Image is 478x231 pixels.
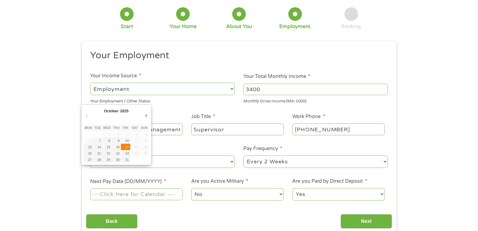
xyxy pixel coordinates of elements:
button: 22 [102,150,112,156]
div: Monthly Gross Income (Min 1000) [243,96,388,104]
div: Employment [279,23,311,30]
label: Your Income Source [90,73,141,79]
input: 1800 [243,84,388,95]
label: Are you Paid by Direct Deposit [292,178,367,184]
abbr: Monday [84,126,92,130]
div: Your Home [169,23,197,30]
label: Pay Frequency [243,146,282,152]
button: 17 [121,144,130,150]
button: 24 [121,150,130,156]
input: Next [340,214,392,229]
button: 20 [84,150,93,156]
abbr: Wednesday [103,126,111,130]
button: 31 [121,156,130,163]
button: 23 [112,150,121,156]
button: 29 [102,156,112,163]
input: Use the arrow keys to pick a date [90,188,182,200]
button: 21 [93,150,102,156]
input: (231) 754-4010 [292,124,385,135]
abbr: Saturday [132,126,138,130]
button: 8 [102,137,112,144]
abbr: Sunday [141,126,148,130]
div: October [103,107,119,115]
div: Your Employment / Other Status [90,96,235,104]
button: 7 [93,137,102,144]
div: Start [121,23,133,30]
button: 14 [93,144,102,150]
button: Next Month [144,111,149,120]
abbr: Tuesday [94,126,101,130]
abbr: Thursday [113,126,119,130]
button: 13 [84,144,93,150]
div: Banking [341,23,361,30]
button: 10 [121,137,130,144]
input: Cashier [191,124,283,135]
button: 16 [112,144,121,150]
abbr: Friday [123,126,128,130]
label: Are you Active Military [191,178,248,184]
label: Next Pay Date (DD/MM/YYYY) [90,178,166,185]
input: Back [86,214,138,229]
button: Previous Month [84,111,89,120]
div: About You [226,23,252,30]
button: 15 [102,144,112,150]
div: 2025 [119,107,129,115]
label: Work Phone [292,114,325,120]
button: 30 [112,156,121,163]
button: 9 [112,137,121,144]
h2: Your Employment [90,50,383,62]
label: Your Total Monthly Income [243,73,310,80]
button: 27 [84,156,93,163]
label: Job Title [191,114,215,120]
button: 28 [93,156,102,163]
